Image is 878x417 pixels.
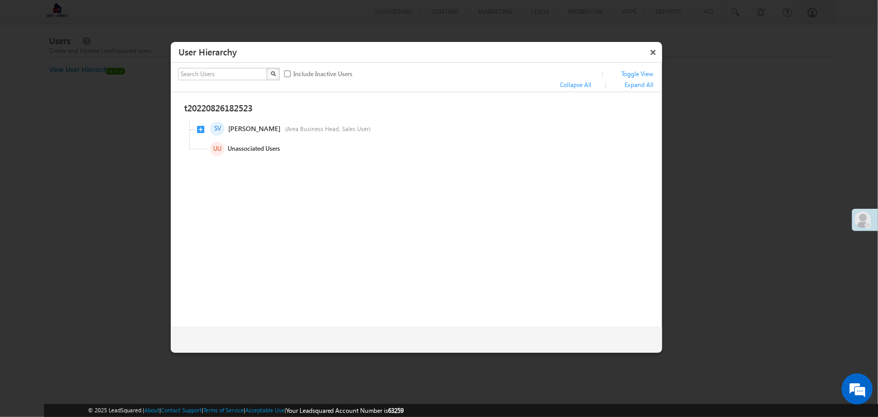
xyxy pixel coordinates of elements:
a: Terms of Service [203,407,244,413]
a: Acceptable Use [245,407,285,413]
span: | [605,80,611,89]
div: Leave a message [54,54,174,68]
a: About [144,407,159,413]
span: | [602,69,608,78]
span: User Hierarchy [178,46,237,58]
a: Contact Support [161,407,202,413]
button: × [645,43,662,61]
input: Search Users [178,68,268,80]
img: Search [271,71,276,76]
img: d_60004797649_company_0_60004797649 [18,54,43,68]
span: 63259 [389,407,404,414]
span: Unassociated Users [190,140,389,159]
em: Submit [152,319,188,333]
span: UU [210,142,225,156]
a: Expand All [624,80,653,90]
span: © 2025 LeadSquared | | | | | [88,406,404,415]
a: Toggle View [621,69,653,79]
div: Minimize live chat window [170,5,195,30]
span: (Area Business Head, Sales User) [285,125,370,133]
textarea: Type your message and click 'Submit' [13,96,189,310]
span: Your Leadsquared Account Number is [286,407,404,414]
label: Include Inactive Users [291,68,352,79]
span: SV [210,122,225,136]
span: [PERSON_NAME] [228,124,280,133]
a: Collapse All [560,80,591,90]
